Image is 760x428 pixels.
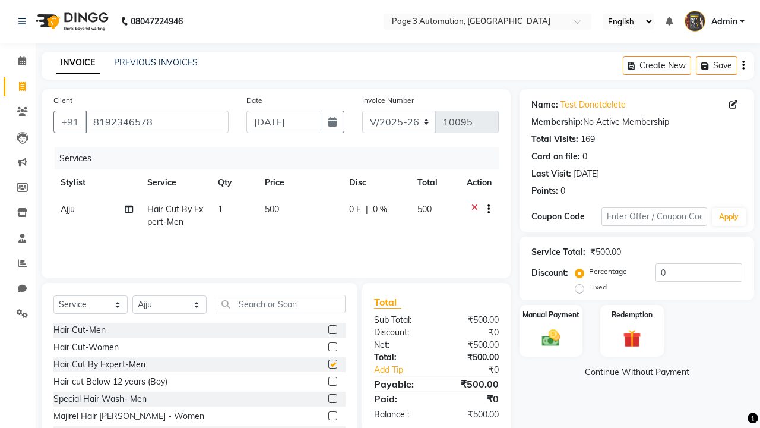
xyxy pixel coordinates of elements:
div: ₹500.00 [590,246,621,259]
a: PREVIOUS INVOICES [114,57,198,68]
div: ₹500.00 [436,351,508,364]
button: Save [696,56,737,75]
div: Services [55,147,508,169]
a: Test Donotdelete [560,99,626,111]
button: Create New [623,56,691,75]
img: logo [30,5,112,38]
label: Client [53,95,72,106]
span: Ajju [61,204,75,215]
th: Total [410,169,460,196]
span: 500 [265,204,279,215]
a: Continue Without Payment [522,366,752,379]
button: Apply [712,208,746,226]
th: Disc [342,169,410,196]
div: Hair cut Below 12 years (Boy) [53,376,167,388]
button: +91 [53,111,87,133]
div: ₹500.00 [436,339,508,351]
label: Percentage [589,266,627,277]
div: Last Visit: [531,168,571,180]
div: 169 [581,133,595,146]
span: 0 F [349,203,361,216]
div: No Active Membership [531,116,742,128]
div: Name: [531,99,558,111]
div: Balance : [365,408,436,421]
span: Admin [711,15,737,28]
th: Price [258,169,342,196]
span: | [366,203,368,216]
th: Service [140,169,211,196]
div: Discount: [531,267,568,279]
div: Special Hair Wash- Men [53,393,147,405]
span: 0 % [373,203,387,216]
input: Search by Name/Mobile/Email/Code [85,111,229,133]
div: Membership: [531,116,583,128]
div: Hair Cut By Expert-Men [53,358,145,371]
div: Service Total: [531,246,585,259]
div: ₹0 [436,326,508,339]
img: _cash.svg [536,328,566,348]
span: 500 [417,204,432,215]
th: Stylist [53,169,140,196]
label: Fixed [589,282,607,292]
div: 0 [560,185,565,197]
div: Total: [365,351,436,364]
div: Discount: [365,326,436,339]
label: Redemption [612,310,653,320]
input: Enter Offer / Coupon Code [601,207,707,226]
img: _gift.svg [617,328,647,350]
label: Date [246,95,262,106]
div: Hair Cut-Women [53,341,119,354]
a: INVOICE [56,52,100,74]
div: Hair Cut-Men [53,324,106,336]
img: Admin [685,11,705,32]
div: Card on file: [531,150,580,163]
div: 0 [582,150,587,163]
span: Hair Cut By Expert-Men [147,204,203,227]
div: Points: [531,185,558,197]
div: Coupon Code [531,210,601,223]
div: Payable: [365,377,436,391]
b: 08047224946 [131,5,183,38]
div: Paid: [365,392,436,406]
div: ₹0 [448,364,508,376]
span: 1 [218,204,223,215]
div: Majirel Hair [PERSON_NAME] - Women [53,410,204,423]
div: Net: [365,339,436,351]
th: Qty [211,169,258,196]
div: ₹500.00 [436,408,508,421]
div: ₹500.00 [436,314,508,326]
label: Manual Payment [522,310,579,320]
div: Sub Total: [365,314,436,326]
div: ₹500.00 [436,377,508,391]
div: Total Visits: [531,133,578,146]
a: Add Tip [365,364,448,376]
th: Action [460,169,499,196]
div: ₹0 [436,392,508,406]
label: Invoice Number [362,95,414,106]
input: Search or Scan [216,295,346,313]
span: Total [374,296,401,309]
div: [DATE] [574,168,599,180]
